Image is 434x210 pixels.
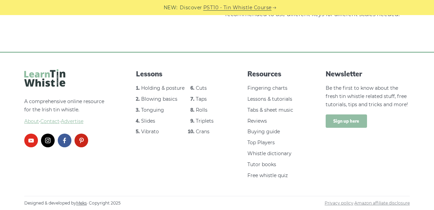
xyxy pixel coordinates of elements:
a: Privacy policy [325,200,353,206]
a: Meks [76,200,87,206]
span: NEW: [164,4,178,12]
span: · [24,118,108,126]
span: Designed & developed by · Copyright 2025 [24,200,121,207]
a: Tonguing [141,107,164,113]
span: · [325,200,410,207]
a: Buying guide [247,128,280,135]
span: Lessons [136,69,220,79]
p: A comprehensive online resource for the Irish tin whistle. [24,98,108,125]
a: Tabs & sheet music [247,107,293,113]
a: About [24,118,39,124]
p: Be the first to know about the fresh tin whistle related stuff, free tutorials, tips and tricks a... [326,84,410,109]
a: Taps [196,96,207,102]
a: Fingering charts [247,85,287,91]
a: youtube [24,134,38,147]
a: instagram [41,134,55,147]
img: LearnTinWhistle.com [24,69,65,87]
a: Contact·Advertise [40,118,83,124]
a: facebook [58,134,71,147]
a: Amazon affiliate disclosure [354,200,410,206]
a: Vibrato [141,128,159,135]
a: Reviews [247,118,267,124]
a: Whistle dictionary [247,150,291,157]
a: Holding & posture [141,85,185,91]
a: Triplets [196,118,214,124]
a: Crans [196,128,209,135]
a: Free whistle quiz [247,172,288,178]
a: Rolls [196,107,207,113]
span: Resources [247,69,298,79]
a: Slides [141,118,155,124]
span: Advertise [61,118,83,124]
a: Top Players [247,139,275,146]
a: Lessons & tutorials [247,96,292,102]
span: Contact [40,118,59,124]
a: Blowing basics [141,96,177,102]
a: Cuts [196,85,207,91]
a: Tutor books [247,161,276,168]
a: PST10 - Tin Whistle Course [203,4,272,12]
a: pinterest [74,134,88,147]
span: Discover [180,4,202,12]
a: Sign up here [326,114,367,128]
span: Newsletter [326,69,410,79]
